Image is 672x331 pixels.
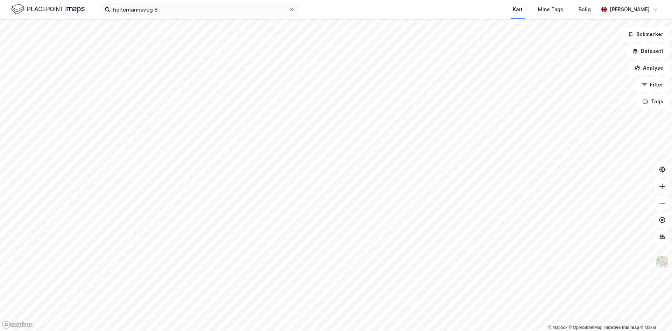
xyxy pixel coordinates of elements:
a: Mapbox [548,325,567,330]
img: Z [656,255,669,269]
button: Filter [636,78,669,92]
iframe: Chat Widget [637,297,672,331]
button: Analyse [629,61,669,75]
div: Kontrollprogram for chat [637,297,672,331]
button: Datasett [626,44,669,58]
div: Bolig [579,5,591,14]
input: Søk på adresse, matrikkel, gårdeiere, leietakere eller personer [110,4,289,15]
button: Bokmerker [622,27,669,41]
a: Improve this map [604,325,639,330]
div: [PERSON_NAME] [610,5,650,14]
a: Mapbox homepage [2,321,33,329]
img: logo.f888ab2527a4732fd821a326f86c7f29.svg [11,3,85,15]
a: OpenStreetMap [569,325,603,330]
div: Kart [513,5,523,14]
button: Tags [637,95,669,109]
div: Mine Tags [538,5,563,14]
